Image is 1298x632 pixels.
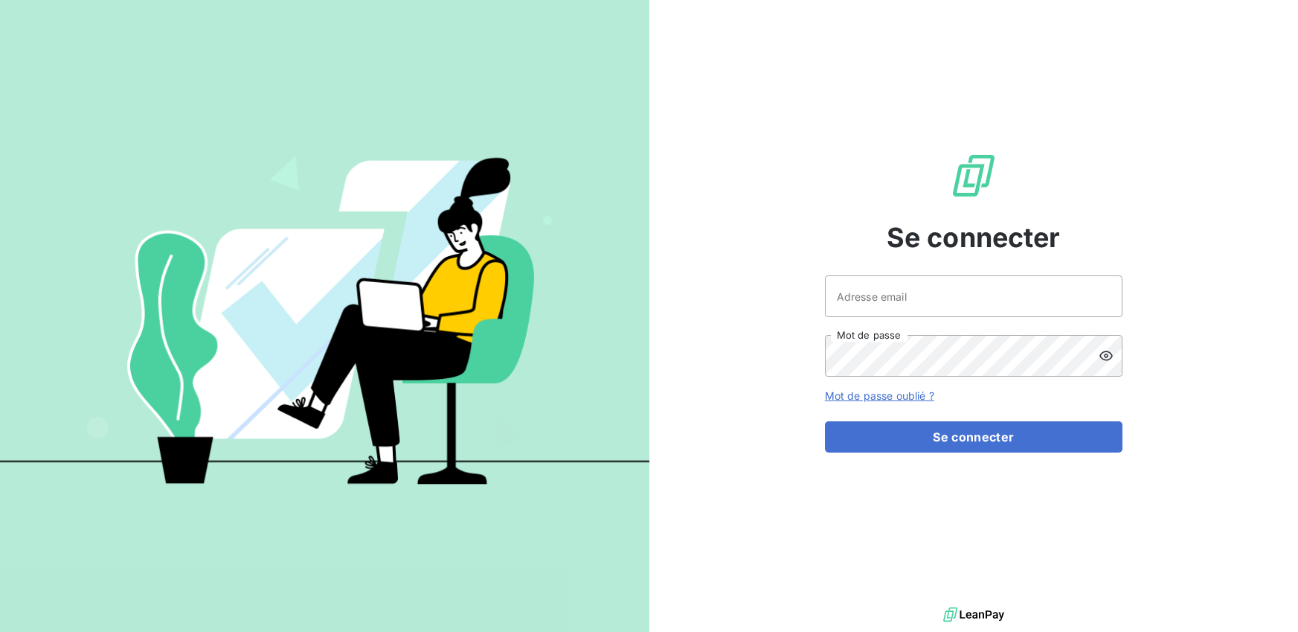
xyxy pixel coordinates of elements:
[825,275,1122,317] input: placeholder
[950,152,997,200] img: Logo LeanPay
[943,604,1004,626] img: logo
[887,217,1061,258] span: Se connecter
[825,421,1122,453] button: Se connecter
[825,389,934,402] a: Mot de passe oublié ?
